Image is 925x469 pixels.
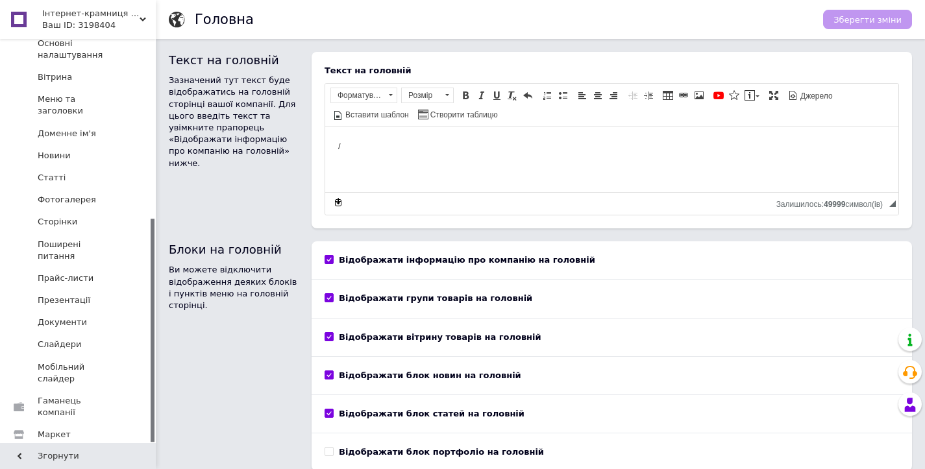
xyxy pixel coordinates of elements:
a: Вставити/видалити нумерований список [540,88,554,102]
span: Інтернет-крамниця "Хочу Все" [42,8,140,19]
a: Форматування [330,88,397,103]
a: Вставити повідомлення [743,88,761,102]
a: Збільшити відступ [641,88,656,102]
span: Слайдери [38,339,82,350]
b: Відображати блок портфоліо на головній [339,447,544,457]
p: Ви можете відключити відображення деяких блоків і пунктів меню на головній сторінці. [169,264,299,311]
span: Меню та заголовки [38,93,120,117]
a: Максимізувати [767,88,781,102]
a: Видалити форматування [505,88,519,102]
span: Маркет [38,429,71,440]
span: Створити таблицю [428,110,498,121]
span: Основні налаштування [38,38,120,61]
a: Зображення [692,88,706,102]
a: Зменшити відступ [626,88,640,102]
span: Документи [38,317,87,328]
h2: Текст на головній [169,52,299,68]
span: Вітрина [38,71,72,83]
span: Мобільний слайдер [38,361,120,385]
span: Прайс-листи [38,272,93,284]
span: Статті [38,172,66,184]
a: Вставити іконку [727,88,741,102]
b: Відображати групи товарів на головній [339,293,532,303]
iframe: Редактор, 2C34E6AA-68FD-45C8-AAD3-7D6489250842 [325,127,898,192]
a: Джерело [786,88,835,102]
a: Вставити/видалити маркований список [556,88,570,102]
a: По правому краю [606,88,621,102]
span: 49999 [824,200,845,209]
a: По лівому краю [575,88,589,102]
a: Розмір [401,88,454,103]
span: Сторінки [38,216,77,228]
span: Розмір [402,88,441,102]
a: Повернути (⌘+Z) [521,88,535,102]
span: Форматування [331,88,384,102]
b: Відображати блок статей на головній [339,409,524,418]
span: Вставити шаблон [343,110,409,121]
a: Додати відео з YouTube [711,88,726,102]
a: Створити таблицю [416,107,500,121]
a: Вставити шаблон [331,107,411,121]
a: Жирний (⌘+B) [458,88,473,102]
span: Новини [38,150,71,162]
span: Джерело [798,91,833,102]
a: Підкреслений (⌘+U) [489,88,504,102]
h2: Блоки на головній [169,241,299,258]
a: Курсив (⌘+I) [474,88,488,102]
div: Текст на головній [325,65,899,77]
span: Потягніть для зміни розмірів [889,200,896,207]
b: Відображати інформацію про компанію на головній [339,255,595,265]
p: Зазначений тут текст буде відображатись на головній сторінці вашої компанії. Для цього введіть те... [169,75,299,169]
span: Презентації [38,295,90,306]
div: Ваш ID: 3198404 [42,19,156,31]
b: Відображати блок новин на головній [339,370,521,380]
span: Гаманець компанії [38,395,120,418]
span: Поширені питання [38,239,120,262]
h1: Головна [195,12,254,27]
a: Таблиця [661,88,675,102]
a: Зробити резервну копію зараз [331,195,345,210]
span: Фотогалерея [38,194,96,206]
span: Доменне ім'я [38,128,96,139]
div: Кiлькiсть символiв [776,197,889,209]
a: Вставити/Редагувати посилання (⌘+L) [676,88,691,102]
b: Відображати вітрину товарів на головній [339,332,541,342]
a: По центру [591,88,605,102]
